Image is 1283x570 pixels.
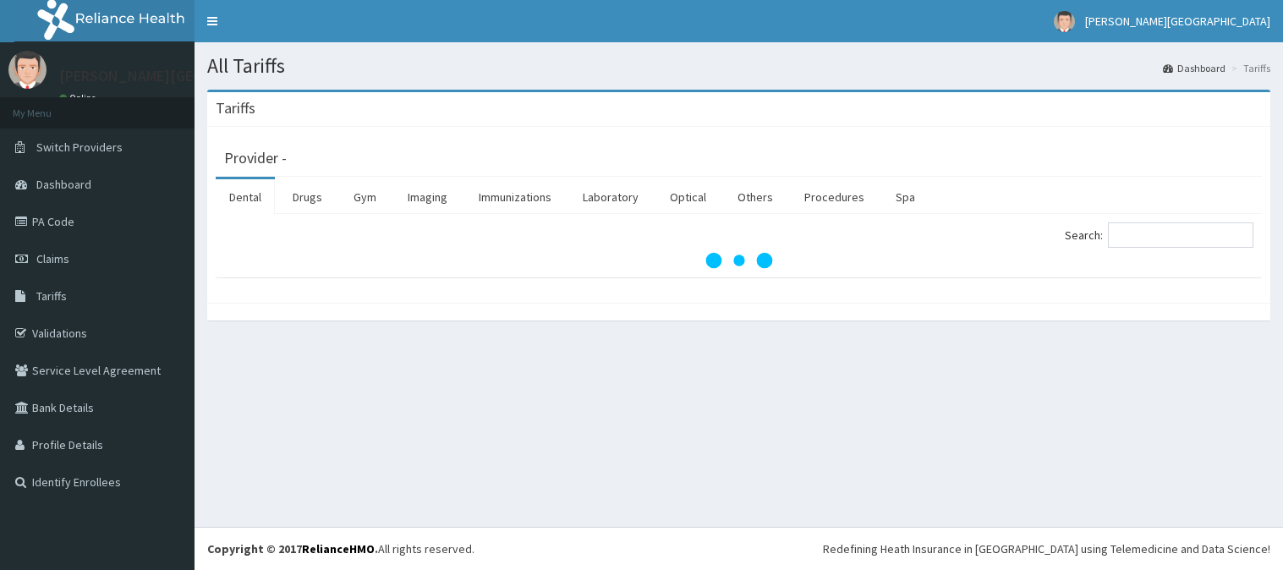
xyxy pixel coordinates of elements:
[36,288,67,304] span: Tariffs
[1054,11,1075,32] img: User Image
[36,140,123,155] span: Switch Providers
[59,69,310,84] p: [PERSON_NAME][GEOGRAPHIC_DATA]
[1065,222,1253,248] label: Search:
[207,541,378,556] strong: Copyright © 2017 .
[724,179,787,215] a: Others
[394,179,461,215] a: Imaging
[195,527,1283,570] footer: All rights reserved.
[8,51,47,89] img: User Image
[216,101,255,116] h3: Tariffs
[1085,14,1270,29] span: [PERSON_NAME][GEOGRAPHIC_DATA]
[224,151,287,166] h3: Provider -
[656,179,720,215] a: Optical
[1163,61,1225,75] a: Dashboard
[465,179,565,215] a: Immunizations
[791,179,878,215] a: Procedures
[569,179,652,215] a: Laboratory
[1108,222,1253,248] input: Search:
[279,179,336,215] a: Drugs
[302,541,375,556] a: RelianceHMO
[1227,61,1270,75] li: Tariffs
[36,177,91,192] span: Dashboard
[36,251,69,266] span: Claims
[216,179,275,215] a: Dental
[59,92,100,104] a: Online
[207,55,1270,77] h1: All Tariffs
[705,227,773,294] svg: audio-loading
[882,179,929,215] a: Spa
[823,540,1270,557] div: Redefining Heath Insurance in [GEOGRAPHIC_DATA] using Telemedicine and Data Science!
[340,179,390,215] a: Gym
